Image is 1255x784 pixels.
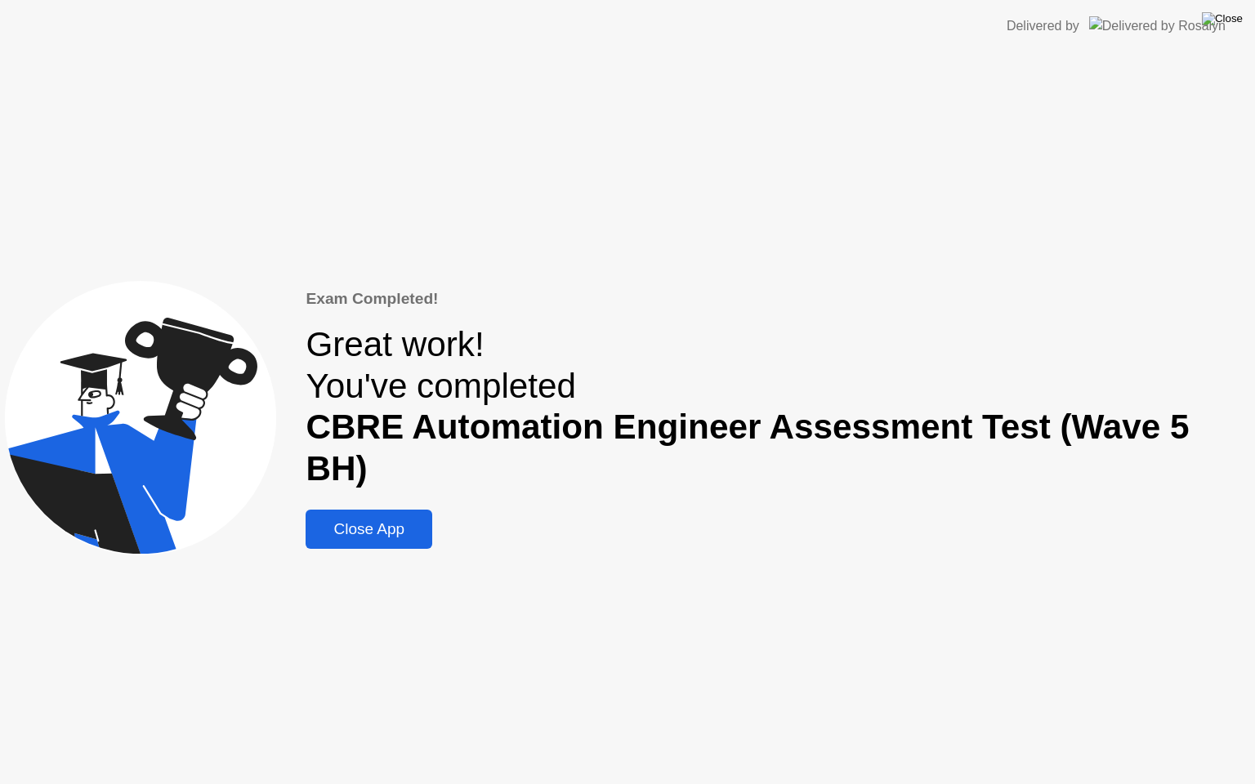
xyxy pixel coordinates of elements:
div: Delivered by [1007,16,1079,36]
div: Great work! You've completed [306,324,1250,490]
button: Close App [306,510,432,549]
img: Delivered by Rosalyn [1089,16,1226,35]
img: Close [1202,12,1243,25]
b: CBRE Automation Engineer Assessment Test (Wave 5 BH) [306,408,1189,488]
div: Close App [310,520,427,538]
div: Exam Completed! [306,287,1250,311]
